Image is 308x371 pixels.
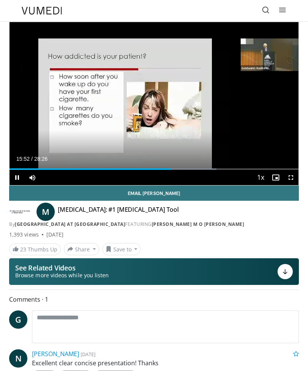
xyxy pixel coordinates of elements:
[16,156,30,162] span: 15:52
[15,221,125,227] a: [GEOGRAPHIC_DATA] at [GEOGRAPHIC_DATA]
[253,170,268,185] button: Playback Rate
[9,243,61,255] a: 23 Thumbs Up
[268,170,283,185] button: Enable picture-in-picture mode
[10,168,298,170] div: Progress Bar
[34,156,48,162] span: 28:26
[25,170,40,185] button: Mute
[9,206,30,218] img: Icahn School of Medicine at Mount Sinai
[32,350,79,358] a: [PERSON_NAME]
[283,170,298,185] button: Fullscreen
[81,351,95,358] small: [DATE]
[37,203,55,221] a: M
[10,22,298,185] video-js: Video Player
[46,231,64,238] div: [DATE]
[102,243,141,255] button: Save to
[9,310,27,329] a: G
[9,231,39,238] span: 1,393 views
[9,221,299,228] div: By FEATURING
[9,185,299,201] a: Email [PERSON_NAME]
[22,7,62,14] img: VuMedi Logo
[10,170,25,185] button: Pause
[32,358,299,368] p: Excellent clear concise presentation! Thanks
[9,349,27,368] a: N
[15,272,109,279] span: Browse more videos while you listen
[20,246,26,253] span: 23
[15,264,109,272] p: See Related Videos
[64,243,99,255] button: Share
[31,156,33,162] span: /
[58,206,179,218] h4: [MEDICAL_DATA]: #1 [MEDICAL_DATA] Tool
[9,294,299,304] span: Comments 1
[9,258,299,285] button: See Related Videos Browse more videos while you listen
[152,221,244,227] a: [PERSON_NAME] M O [PERSON_NAME]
